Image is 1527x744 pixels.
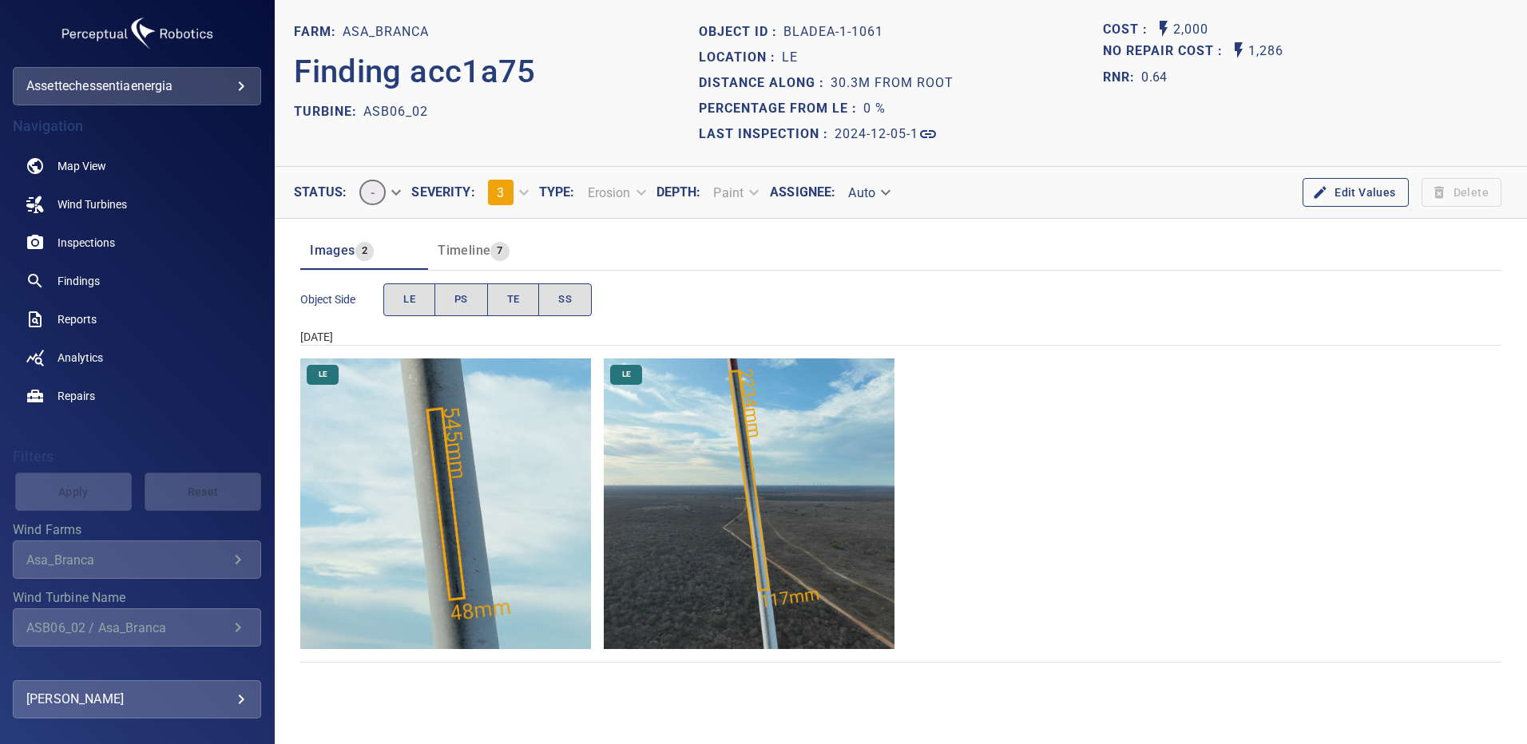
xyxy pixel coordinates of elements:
[13,147,261,185] a: map noActive
[13,524,261,536] label: Wind Farms
[26,687,248,712] div: [PERSON_NAME]
[1303,178,1408,208] button: Edit Values
[310,243,355,258] span: Images
[1141,68,1167,87] p: 0.64
[58,235,115,251] span: Inspections
[490,242,509,260] span: 7
[1103,22,1154,38] h1: Cost :
[58,388,95,404] span: Repairs
[383,283,435,316] button: LE
[835,125,918,144] p: 2024-12-05-1
[575,179,656,207] div: Erosion
[343,22,429,42] p: Asa_Branca
[454,291,468,309] span: PS
[13,377,261,415] a: repairs noActive
[13,449,261,465] h4: Filters
[434,283,488,316] button: PS
[1154,19,1173,38] svg: Auto Cost
[835,125,938,144] a: 2024-12-05-1
[355,242,374,260] span: 2
[1173,19,1208,41] p: 2,000
[1103,19,1154,41] span: The base labour and equipment costs to repair the finding. Does not include the loss of productio...
[699,125,835,144] p: Last Inspection :
[863,99,886,118] p: 0 %
[294,48,536,96] p: Finding acc1a75
[831,73,954,93] p: 30.3m from root
[699,73,831,93] p: Distance along :
[58,196,127,212] span: Wind Turbines
[783,22,883,42] p: bladeA-1-1061
[363,102,428,121] p: ASB06_02
[487,283,540,316] button: TE
[699,22,783,42] p: Object ID :
[438,243,490,258] span: Timeline
[1103,68,1141,87] h1: RNR:
[656,186,701,199] label: Depth :
[13,262,261,300] a: findings noActive
[26,620,228,635] div: ASB06_02 / Asa_Branca
[699,48,782,67] p: Location :
[1103,44,1229,59] h1: No Repair Cost :
[26,73,248,99] div: assettechessentiaenergia
[699,99,863,118] p: Percentage from LE :
[26,552,228,568] div: Asa_Branca
[558,291,572,309] span: SS
[613,369,641,380] span: LE
[1248,41,1283,62] p: 1,286
[13,608,261,647] div: Wind Turbine Name
[383,283,592,316] div: objectSide
[361,185,384,200] span: -
[300,358,591,649] img: Asa_Branca/ASB06_02/2024-12-05-1/2024-12-05-1/image10wp10.jpg
[13,224,261,262] a: inspections noActive
[58,311,97,327] span: Reports
[13,185,261,224] a: windturbines noActive
[1103,41,1229,62] span: Projected additional costs incurred by waiting 1 year to repair. This is a function of possible i...
[539,186,575,199] label: Type :
[538,283,592,316] button: SS
[1103,65,1167,90] span: The ratio of the additional incurred cost of repair in 1 year and the cost of repairing today. Fi...
[294,22,343,42] p: FARM:
[13,67,261,105] div: assettechessentiaenergia
[300,329,1501,345] div: [DATE]
[403,291,415,309] span: LE
[13,592,261,604] label: Wind Turbine Name
[294,102,363,121] p: TURBINE:
[835,179,901,207] div: Auto
[604,358,894,649] img: Asa_Branca/ASB06_02/2024-12-05-1/2024-12-05-1/image11wp11.jpg
[770,186,835,199] label: Assignee :
[58,13,217,54] img: assettechessentiaenergia-logo
[475,173,539,212] div: 3
[58,273,100,289] span: Findings
[294,186,347,199] label: Status :
[13,118,261,134] h4: Navigation
[782,48,798,67] p: LE
[58,350,103,366] span: Analytics
[497,185,504,200] span: 3
[507,291,520,309] span: TE
[700,179,769,207] div: Paint
[411,186,474,199] label: Severity :
[58,158,106,174] span: Map View
[1229,41,1248,60] svg: Auto No Repair Cost
[300,291,383,307] span: Object Side
[347,173,411,212] div: -
[13,540,261,579] div: Wind Farms
[13,300,261,338] a: reports noActive
[13,338,261,377] a: analytics noActive
[309,369,337,380] span: LE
